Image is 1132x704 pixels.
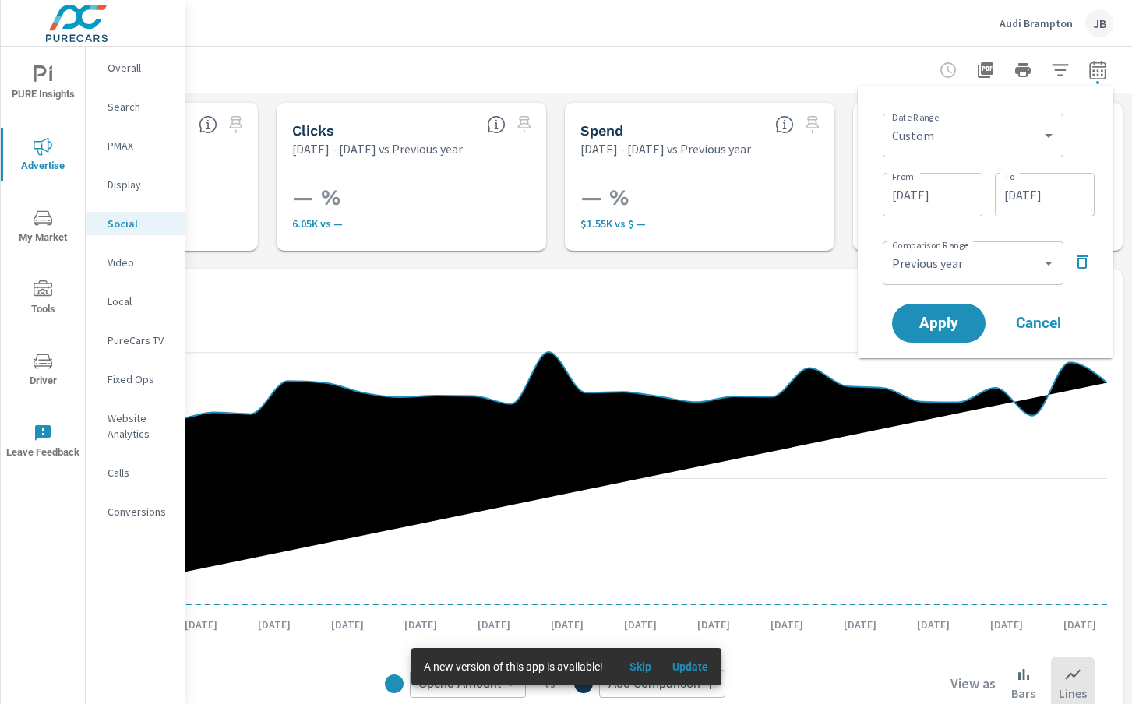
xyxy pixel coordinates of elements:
div: Social [86,212,185,235]
p: [DATE] [174,617,228,632]
button: Apply Filters [1045,55,1076,86]
div: Display [86,173,185,196]
p: Display [108,177,172,192]
span: Driver [5,352,80,390]
p: Bars [1011,684,1035,702]
div: PureCars TV [86,329,185,352]
p: [DATE] [393,617,448,632]
p: [DATE] [540,617,594,632]
p: Local [108,294,172,309]
h6: View as [950,676,996,692]
span: Skip [622,660,659,674]
p: Calls [108,465,172,480]
p: Fixed Ops [108,371,172,387]
span: Advertise [5,137,80,175]
button: Skip [615,654,665,679]
div: nav menu [1,47,85,477]
span: Apply [908,316,970,330]
span: Cancel [1007,316,1070,330]
p: [DATE] [906,617,961,632]
div: Website Analytics [86,407,185,445]
button: Update [665,654,715,679]
button: Apply [892,304,986,343]
p: Conversions [108,504,172,519]
div: Conversions [86,500,185,523]
span: Select a preset date range to save this widget [224,112,249,137]
span: Select a preset date range to save this widget [800,112,825,137]
div: Local [86,290,185,313]
p: 6,052 vs — [292,217,531,230]
p: PureCars TV [108,333,172,348]
button: Print Report [1007,55,1039,86]
p: [DATE] [686,617,741,632]
h5: Spend [580,122,623,139]
span: The number of times an ad was clicked by a consumer. [487,115,506,134]
span: The number of times an ad was shown on your behalf. [199,115,217,134]
p: [DATE] [320,617,375,632]
p: Overall [108,60,172,76]
h3: — % [580,185,819,211]
p: [DATE] [979,617,1034,632]
div: Fixed Ops [86,368,185,391]
span: Tools [5,280,80,319]
div: Overall [86,56,185,79]
p: [DATE] [613,617,668,632]
p: [DATE] [1053,617,1107,632]
h3: — % [292,185,531,211]
span: PURE Insights [5,65,80,104]
p: PMAX [108,138,172,153]
button: Select Date Range [1082,55,1113,86]
p: [DATE] [467,617,521,632]
p: Website Analytics [108,410,172,442]
p: Social [108,216,172,231]
p: [DATE] [760,617,814,632]
div: PMAX [86,134,185,157]
p: [DATE] - [DATE] vs Previous year [580,139,751,158]
span: Update [672,660,709,674]
div: JB [1085,9,1113,37]
p: Audi Brampton [1000,16,1073,30]
p: Search [108,99,172,114]
p: $1,555 vs $ — [580,217,819,230]
button: "Export Report to PDF" [970,55,1001,86]
p: Video [108,255,172,270]
span: Select a preset date range to save this widget [512,112,537,137]
p: [DATE] [833,617,887,632]
div: Calls [86,461,185,484]
p: [DATE] [247,617,302,632]
div: Video [86,251,185,274]
div: Spend Amount [410,670,526,698]
button: Cancel [992,304,1085,343]
span: Leave Feedback [5,424,80,462]
span: A new version of this app is available! [424,660,603,673]
span: My Market [5,209,80,247]
span: The amount of money spent on advertising during the period. [775,115,794,134]
h5: Clicks [292,122,334,139]
p: Lines [1059,684,1087,702]
p: [DATE] - [DATE] vs Previous year [292,139,463,158]
div: Search [86,95,185,118]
